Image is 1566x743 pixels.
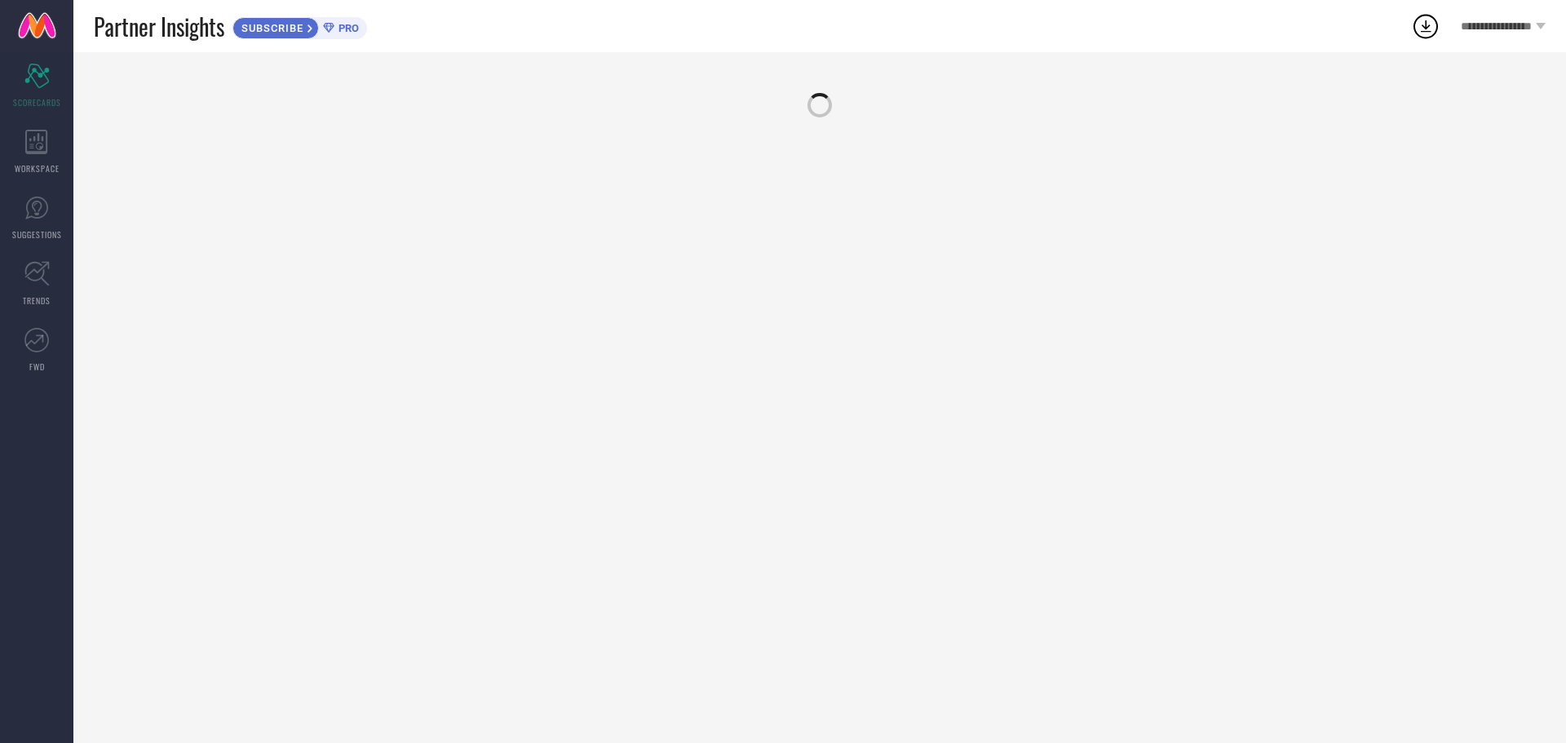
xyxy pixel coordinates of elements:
[12,228,62,241] span: SUGGESTIONS
[29,360,45,373] span: FWD
[1411,11,1440,41] div: Open download list
[232,13,367,39] a: SUBSCRIBEPRO
[334,22,359,34] span: PRO
[15,162,60,175] span: WORKSPACE
[233,22,307,34] span: SUBSCRIBE
[13,96,61,108] span: SCORECARDS
[23,294,51,307] span: TRENDS
[94,10,224,43] span: Partner Insights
